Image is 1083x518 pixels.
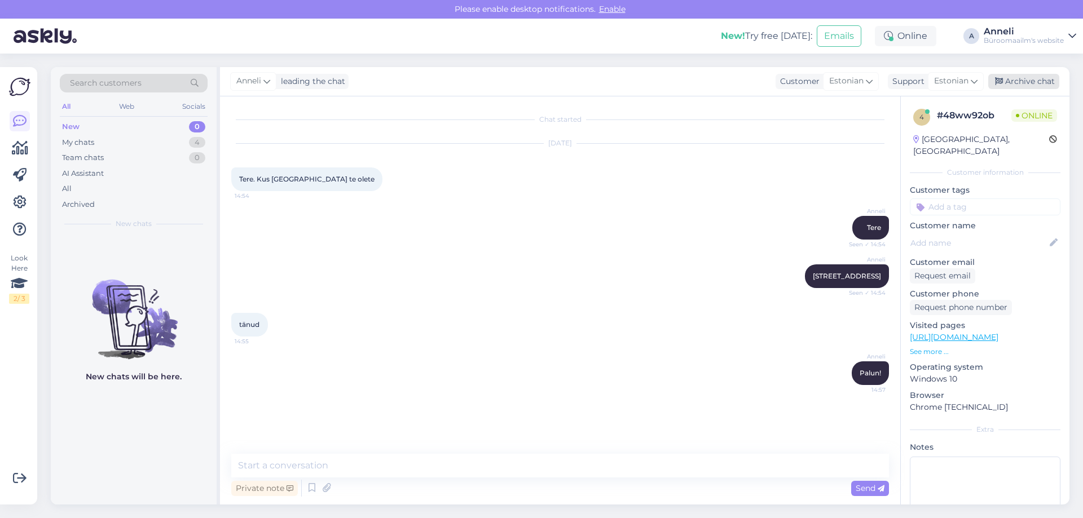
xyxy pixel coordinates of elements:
div: Chat started [231,114,889,125]
p: Operating system [910,361,1060,373]
div: Archive chat [988,74,1059,89]
div: 4 [189,137,205,148]
div: A [963,28,979,44]
b: New! [721,30,745,41]
span: Anneli [236,75,261,87]
div: Private note [231,481,298,496]
p: Customer name [910,220,1060,232]
div: Socials [180,99,208,114]
div: Look Here [9,253,29,304]
div: leading the chat [276,76,345,87]
div: All [62,183,72,194]
div: Archived [62,199,95,210]
span: Tere. Kus [GEOGRAPHIC_DATA] te olete [239,175,375,183]
span: Tere [867,223,881,232]
p: Visited pages [910,320,1060,331]
p: Customer phone [910,288,1060,300]
span: Send [856,483,884,493]
span: 4 [919,113,924,121]
p: Notes [910,441,1060,453]
span: Enable [596,4,629,14]
span: Seen ✓ 14:54 [843,289,886,297]
div: Customer information [910,167,1060,178]
span: 14:57 [843,386,886,394]
div: 0 [189,121,205,132]
span: Estonian [829,75,864,87]
button: Emails [817,25,861,47]
div: Team chats [62,152,104,163]
span: 14:54 [235,192,277,200]
span: Anneli [843,255,886,264]
p: New chats will be here. [86,371,182,383]
span: New chats [116,219,152,229]
div: Support [888,76,924,87]
div: Online [875,26,936,46]
span: Seen ✓ 14:54 [843,240,886,249]
span: Anneli [843,352,886,361]
span: tänud [239,320,259,329]
input: Add a tag [910,198,1060,215]
div: My chats [62,137,94,148]
p: Customer email [910,256,1060,268]
span: Anneli [843,207,886,215]
span: 14:55 [235,337,277,346]
div: Anneli [984,27,1064,36]
div: Web [117,99,137,114]
div: Büroomaailm's website [984,36,1064,45]
p: Customer tags [910,184,1060,196]
span: Online [1011,109,1057,122]
div: All [60,99,73,114]
div: New [62,121,80,132]
span: [STREET_ADDRESS] [813,272,881,280]
div: Request phone number [910,300,1012,315]
div: Try free [DATE]: [721,29,812,43]
div: [GEOGRAPHIC_DATA], [GEOGRAPHIC_DATA] [913,134,1049,157]
p: Browser [910,389,1060,401]
div: [DATE] [231,138,889,148]
a: [URL][DOMAIN_NAME] [910,332,998,342]
input: Add name [910,237,1047,249]
p: See more ... [910,347,1060,357]
a: AnneliBüroomaailm's website [984,27,1076,45]
div: 2 / 3 [9,294,29,304]
p: Windows 10 [910,373,1060,385]
div: # 48ww92ob [937,109,1011,122]
div: Customer [776,76,820,87]
div: AI Assistant [62,168,104,179]
span: Estonian [934,75,968,87]
img: No chats [51,259,217,361]
div: 0 [189,152,205,163]
img: Askly Logo [9,76,30,98]
span: Search customers [70,77,142,89]
div: Request email [910,268,975,284]
span: Palun! [860,369,881,377]
p: Chrome [TECHNICAL_ID] [910,401,1060,413]
div: Extra [910,424,1060,435]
